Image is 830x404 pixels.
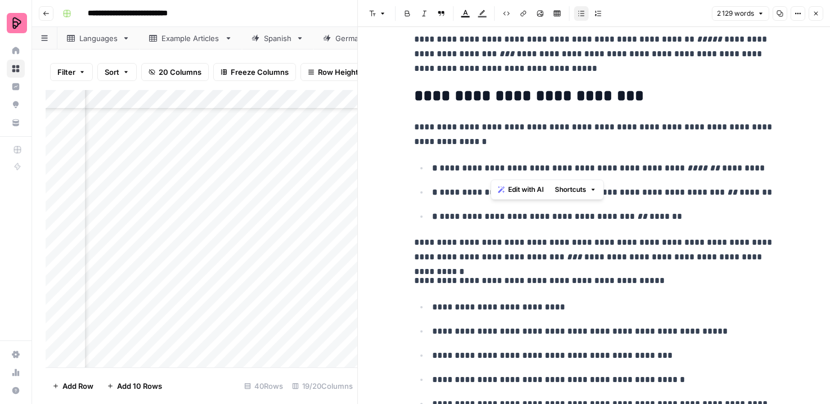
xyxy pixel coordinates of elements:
[7,381,25,399] button: Help + Support
[318,66,358,78] span: Row Height
[105,66,119,78] span: Sort
[57,66,75,78] span: Filter
[100,377,169,395] button: Add 10 Rows
[313,27,385,50] a: German
[57,27,140,50] a: Languages
[712,6,769,21] button: 2 129 words
[159,66,201,78] span: 20 Columns
[550,182,601,197] button: Shortcuts
[555,185,586,195] span: Shortcuts
[117,380,162,392] span: Add 10 Rows
[288,377,357,395] div: 19/20 Columns
[264,33,291,44] div: Spanish
[7,42,25,60] a: Home
[717,8,754,19] span: 2 129 words
[240,377,288,395] div: 40 Rows
[335,33,364,44] div: German
[231,66,289,78] span: Freeze Columns
[140,27,242,50] a: Example Articles
[7,78,25,96] a: Insights
[7,345,25,363] a: Settings
[161,33,220,44] div: Example Articles
[62,380,93,392] span: Add Row
[50,63,93,81] button: Filter
[493,182,548,197] button: Edit with AI
[7,363,25,381] a: Usage
[7,60,25,78] a: Browse
[300,63,366,81] button: Row Height
[141,63,209,81] button: 20 Columns
[7,96,25,114] a: Opportunities
[7,9,25,37] button: Workspace: Preply
[7,114,25,132] a: Your Data
[97,63,137,81] button: Sort
[46,377,100,395] button: Add Row
[213,63,296,81] button: Freeze Columns
[508,185,544,195] span: Edit with AI
[7,13,27,33] img: Preply Logo
[79,33,118,44] div: Languages
[242,27,313,50] a: Spanish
